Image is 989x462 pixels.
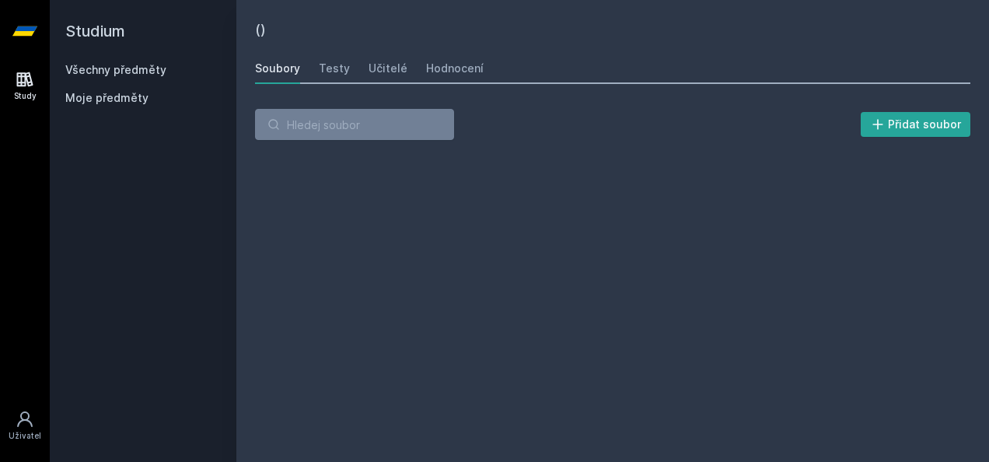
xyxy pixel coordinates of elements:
[319,61,350,76] div: Testy
[255,109,454,140] input: Hledej soubor
[14,90,37,102] div: Study
[255,53,300,84] a: Soubory
[255,19,970,40] h2: ()
[3,402,47,450] a: Uživatel
[65,90,149,106] span: Moje předměty
[255,61,300,76] div: Soubory
[9,430,41,442] div: Uživatel
[369,53,407,84] a: Učitelé
[65,63,166,76] a: Všechny předměty
[861,112,971,137] button: Přidat soubor
[426,61,484,76] div: Hodnocení
[426,53,484,84] a: Hodnocení
[319,53,350,84] a: Testy
[3,62,47,110] a: Study
[369,61,407,76] div: Učitelé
